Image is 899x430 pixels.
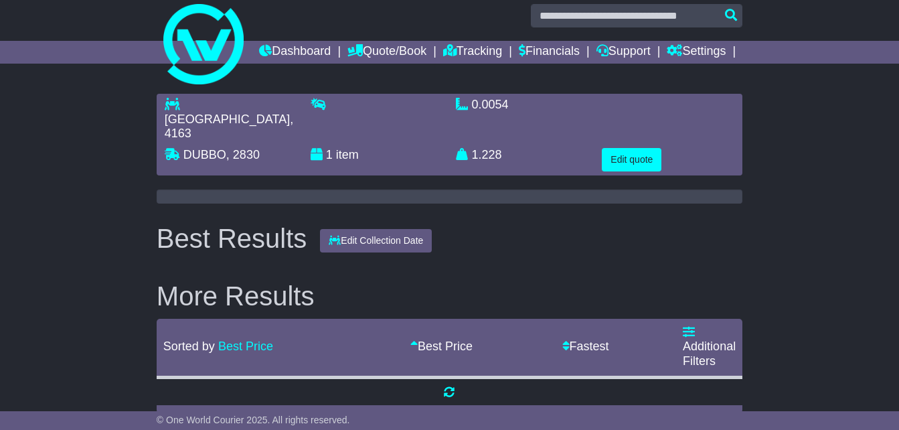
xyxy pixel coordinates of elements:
div: Best Results [150,224,314,253]
button: Edit Collection Date [320,229,432,253]
a: Quote/Book [347,41,426,64]
span: © One World Courier 2025. All rights reserved. [157,415,350,425]
a: Best Price [410,340,473,353]
span: DUBBO [183,148,226,161]
a: Best Price [218,340,273,353]
a: Dashboard [259,41,331,64]
span: [GEOGRAPHIC_DATA] [165,113,290,126]
span: 1.228 [472,148,502,161]
a: Support [596,41,651,64]
span: 1 [326,148,333,161]
span: item [336,148,359,161]
button: Edit quote [602,148,661,171]
a: Fastest [562,340,609,353]
a: Settings [667,41,726,64]
a: Tracking [443,41,502,64]
a: Additional Filters [683,326,736,368]
a: Financials [519,41,580,64]
span: 0.0054 [472,98,509,111]
span: , 4163 [165,113,293,141]
span: Sorted by [163,340,215,353]
span: , 2830 [226,148,260,161]
h2: More Results [157,281,742,311]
